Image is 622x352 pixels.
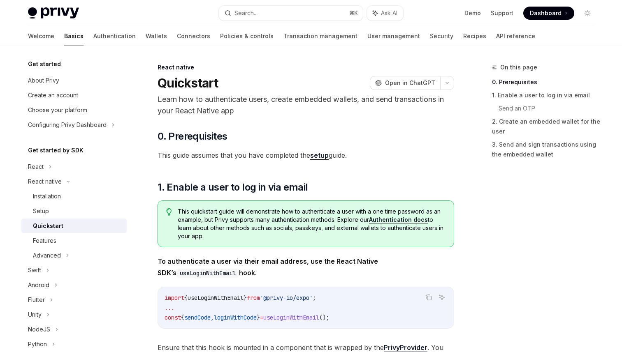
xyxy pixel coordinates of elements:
a: Setup [21,204,127,219]
a: 1. Enable a user to log in via email [492,89,601,102]
button: Ask AI [436,292,447,303]
img: light logo [28,7,79,19]
a: Recipes [463,26,486,46]
span: } [257,314,260,321]
div: Features [33,236,56,246]
a: Wallets [146,26,167,46]
span: useLoginWithEmail [188,294,244,301]
a: Dashboard [523,7,574,20]
div: Configuring Privy Dashboard [28,120,107,130]
div: Flutter [28,295,45,305]
div: Choose your platform [28,105,87,115]
a: About Privy [21,73,127,88]
span: , [211,314,214,321]
span: const [165,314,181,321]
strong: To authenticate a user via their email address, use the React Native SDK’s hook. [158,257,378,277]
div: Setup [33,206,49,216]
button: Copy the contents from the code block [423,292,434,303]
a: User management [367,26,420,46]
span: sendCode [184,314,211,321]
div: About Privy [28,76,59,85]
code: useLoginWithEmail [176,269,239,278]
span: { [181,314,184,321]
svg: Tip [166,208,172,216]
span: Dashboard [530,9,562,17]
a: Connectors [177,26,210,46]
p: Learn how to authenticate users, create embedded wallets, and send transactions in your React Nat... [158,94,454,117]
a: Authentication docs [369,216,428,223]
div: React native [158,63,454,71]
button: Toggle dark mode [581,7,594,20]
a: Create an account [21,88,127,103]
a: Demo [464,9,481,17]
span: useLoginWithEmail [263,314,319,321]
span: loginWithCode [214,314,257,321]
span: ⌘ K [349,10,358,16]
a: Policies & controls [220,26,274,46]
span: ; [313,294,316,301]
a: Security [430,26,453,46]
button: Open in ChatGPT [370,76,440,90]
a: Basics [64,26,84,46]
a: Transaction management [283,26,357,46]
span: On this page [500,62,537,72]
span: This guide assumes that you have completed the guide. [158,150,454,161]
a: PrivyProvider [384,343,427,352]
span: 1. Enable a user to log in via email [158,181,308,194]
button: Ask AI [367,6,403,21]
a: 0. Prerequisites [492,76,601,89]
span: (); [319,314,329,321]
span: Ask AI [381,9,397,17]
span: from [247,294,260,301]
span: This quickstart guide will demonstrate how to authenticate a user with a one time password as an ... [178,207,446,240]
div: NodeJS [28,324,50,334]
span: 0. Prerequisites [158,130,227,143]
span: '@privy-io/expo' [260,294,313,301]
a: Authentication [93,26,136,46]
span: ... [165,304,174,311]
span: } [244,294,247,301]
h5: Get started by SDK [28,145,84,155]
a: API reference [496,26,535,46]
div: React native [28,177,62,186]
div: Quickstart [33,221,63,231]
h1: Quickstart [158,76,218,90]
div: Create an account [28,90,78,100]
a: setup [310,151,329,160]
span: = [260,314,263,321]
div: Installation [33,191,61,201]
div: Unity [28,310,42,320]
span: import [165,294,184,301]
a: Send an OTP [499,102,601,115]
div: Android [28,280,49,290]
span: Open in ChatGPT [385,79,435,87]
a: Installation [21,189,127,204]
div: Swift [28,265,41,275]
a: 2. Create an embedded wallet for the user [492,115,601,138]
span: { [184,294,188,301]
a: 3. Send and sign transactions using the embedded wallet [492,138,601,161]
a: Support [491,9,513,17]
a: Choose your platform [21,103,127,117]
div: React [28,162,44,172]
a: Features [21,233,127,248]
div: Search... [234,8,258,18]
div: Advanced [33,251,61,260]
a: Quickstart [21,219,127,233]
div: Python [28,339,47,349]
a: Welcome [28,26,54,46]
button: Search...⌘K [219,6,363,21]
h5: Get started [28,59,61,69]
